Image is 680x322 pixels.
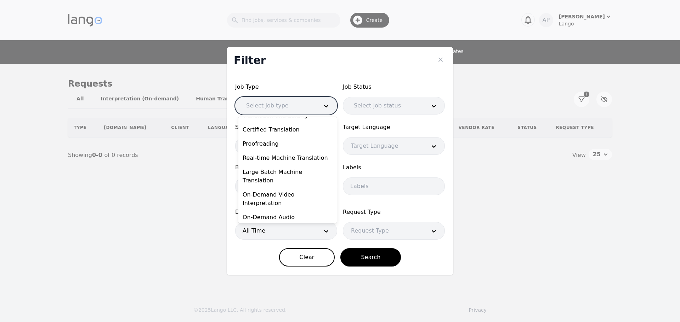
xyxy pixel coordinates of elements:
[235,208,337,216] span: Date Range
[343,208,445,216] span: Request Type
[235,83,337,91] span: Job Type
[343,83,445,91] span: Job Status
[340,248,401,267] button: Search
[238,188,337,210] div: On-Demand Video Interpretation
[235,177,337,195] input: 123
[343,163,445,172] span: Labels
[279,248,335,267] button: Clear
[238,165,337,188] div: Large Batch Machine Translation
[234,54,266,66] span: Filter
[238,210,337,233] div: On-Demand Audio Interpretation
[238,151,337,165] div: Real-time Machine Translation
[238,123,337,137] div: Certified Translation
[343,177,445,195] input: Labels
[235,163,337,172] span: Billing Reference
[343,123,445,131] span: Target Language
[238,137,337,151] div: Proofreading
[435,54,446,65] button: Close
[235,123,337,131] span: Source Language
